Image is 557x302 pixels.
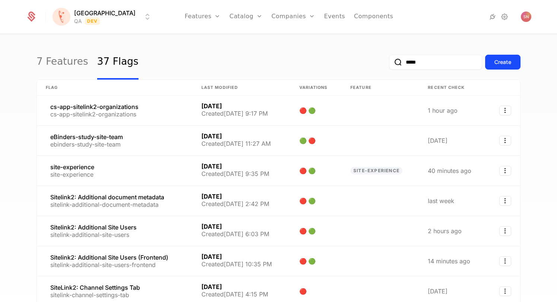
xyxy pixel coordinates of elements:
span: Dev [85,17,100,25]
div: Create [494,58,511,66]
a: 7 Features [36,45,88,80]
div: QA [74,17,82,25]
img: Florence [52,8,70,26]
img: Stefan Nesic [521,12,531,22]
button: Create [485,55,521,70]
a: 37 Flags [97,45,139,80]
button: Select action [499,226,511,236]
button: Select action [499,136,511,145]
th: Flag [37,80,192,96]
a: Settings [500,12,509,21]
button: Select action [499,106,511,115]
button: Select action [499,196,511,206]
a: Integrations [488,12,497,21]
button: Select environment [55,9,152,25]
button: Select action [499,166,511,176]
button: Select action [499,256,511,266]
th: Last Modified [192,80,290,96]
th: Recent check [419,80,487,96]
th: Feature [341,80,419,96]
button: Select action [499,286,511,296]
th: Variations [290,80,341,96]
span: [GEOGRAPHIC_DATA] [74,9,136,17]
button: Open user button [521,12,531,22]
